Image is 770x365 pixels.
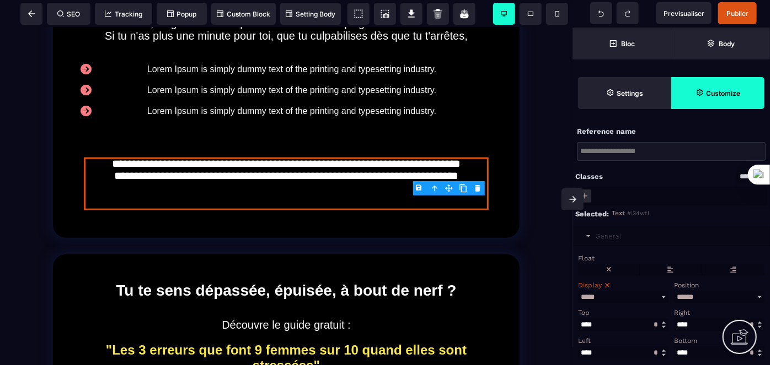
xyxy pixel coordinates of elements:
[92,34,492,50] text: Lorem Ipsum is simply dummy text of the printing and typesetting industry.
[656,2,712,24] span: Preview
[105,10,142,18] span: Tracking
[575,172,603,182] div: Classes
[81,291,492,312] text: Découvre le guide gratuit :
[664,9,704,18] span: Previsualiser
[347,3,370,25] span: View components
[726,9,748,18] span: Publier
[719,40,735,48] strong: Body
[621,40,635,48] strong: Bloc
[81,312,492,348] text: "Les 3 erreurs que font 9 femmes sur 10 quand elles sont stressées"
[674,337,697,345] span: Bottom
[116,254,456,271] b: Tu te sens dépassée, épuisée, à bout de nerf ?
[596,232,622,240] div: General
[217,10,270,18] span: Custom Block
[612,209,625,217] span: Text
[573,28,671,59] span: Open Blocks
[578,254,595,262] span: Float
[374,3,396,25] span: Screenshot
[578,281,602,289] span: Display
[167,10,197,18] span: Popup
[671,28,770,59] span: Open Layer Manager
[671,77,764,109] span: Open Style Manager
[578,337,591,345] span: Left
[578,309,590,317] span: Top
[92,76,492,91] text: Lorem Ipsum is simply dummy text of the printing and typesetting industry.
[578,77,671,109] span: Settings
[575,209,612,219] div: Selected:
[706,89,740,97] strong: Customize
[92,55,492,70] text: Lorem Ipsum is simply dummy text of the printing and typesetting industry.
[286,10,335,18] span: Setting Body
[57,10,81,18] span: SEO
[674,309,690,317] span: Right
[674,281,699,289] span: Position
[627,210,649,217] span: #i34wtl
[577,127,636,137] p: Reference name
[617,89,643,97] strong: Settings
